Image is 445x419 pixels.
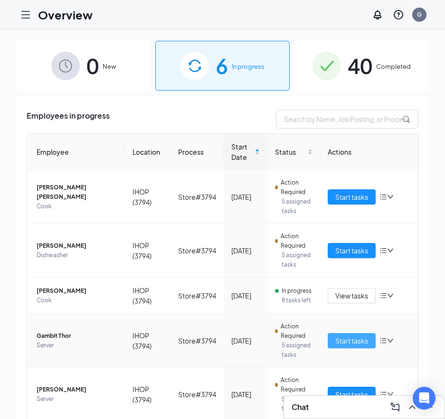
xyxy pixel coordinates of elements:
div: [DATE] [231,389,260,400]
td: IHOP (3794) [125,278,170,314]
span: 8 tasks left [282,296,312,305]
button: Start tasks [328,243,376,258]
span: down [387,194,394,200]
span: Action Required [281,322,312,341]
input: Search by Name, Job Posting, or Process [276,110,418,129]
span: bars [379,337,387,345]
span: [PERSON_NAME] [37,241,117,251]
span: 40 [348,49,372,82]
span: 6 [216,49,228,82]
span: Action Required [281,178,312,197]
span: Status [275,147,305,157]
span: bars [379,247,387,254]
svg: Notifications [372,9,383,20]
span: 5 assigned tasks [282,394,312,413]
span: 5 assigned tasks [282,341,312,360]
div: Open Intercom Messenger [413,387,436,410]
button: Start tasks [328,189,376,205]
span: 5 assigned tasks [282,251,312,270]
span: bars [379,193,387,201]
button: ComposeMessage [388,400,403,415]
th: Status [267,134,320,170]
td: Store#3794 [170,314,224,368]
span: Cook [37,202,117,211]
span: New [103,62,116,71]
svg: ComposeMessage [389,401,401,413]
svg: QuestionInfo [393,9,404,20]
svg: Hamburger [20,9,31,20]
button: Start tasks [328,333,376,348]
td: Store#3794 [170,278,224,314]
span: Dishwasher [37,251,117,260]
span: Action Required [281,375,312,394]
svg: ChevronUp [407,401,418,413]
button: View tasks [328,288,376,303]
div: [DATE] [231,290,260,301]
span: In progress [282,286,312,296]
span: [PERSON_NAME] [PERSON_NAME] [37,183,117,202]
span: bars [379,292,387,299]
th: Actions [320,134,418,170]
span: In progress [232,62,265,71]
span: down [387,292,394,299]
button: ChevronUp [405,400,420,415]
h1: Overview [38,7,93,23]
span: Cook [37,296,117,305]
td: IHOP (3794) [125,314,170,368]
th: Process [170,134,224,170]
span: Server [37,394,117,404]
span: Start tasks [335,335,368,346]
span: Start tasks [335,245,368,256]
span: [PERSON_NAME] [37,286,117,296]
span: Action Required [281,232,312,251]
div: [DATE] [231,245,260,256]
td: IHOP (3794) [125,170,170,224]
span: Completed [376,62,411,71]
div: G [417,10,422,19]
span: down [387,247,394,254]
h3: Chat [292,402,309,412]
span: bars [379,391,387,398]
button: Start tasks [328,387,376,402]
span: 5 assigned tasks [282,197,312,216]
div: [DATE] [231,335,260,346]
th: Employee [27,134,125,170]
span: Server [37,341,117,350]
span: Start tasks [335,389,368,400]
div: [DATE] [231,192,260,202]
td: Store#3794 [170,224,224,278]
span: Gambit Thor [37,331,117,341]
span: Start tasks [335,192,368,202]
span: down [387,337,394,344]
span: down [387,391,394,398]
span: Start Date [231,141,253,162]
th: Location [125,134,170,170]
td: Store#3794 [170,170,224,224]
span: 0 [86,49,99,82]
td: IHOP (3794) [125,224,170,278]
span: View tasks [335,290,368,301]
span: Employees in progress [27,110,110,129]
span: [PERSON_NAME] [37,385,117,394]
